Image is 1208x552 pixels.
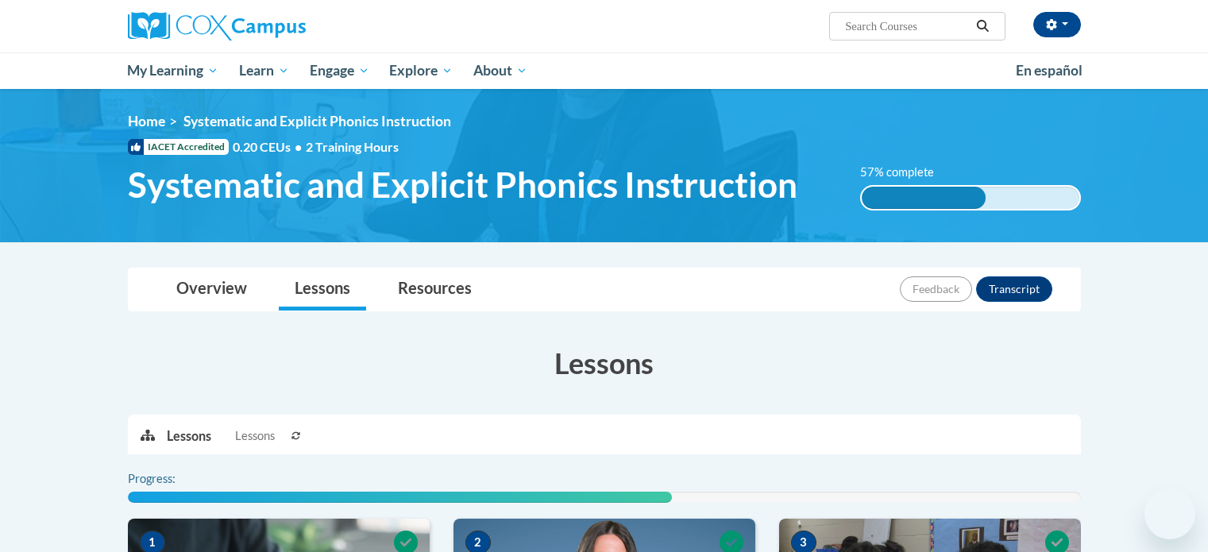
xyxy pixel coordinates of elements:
[104,52,1105,89] div: Main menu
[128,113,165,129] a: Home
[160,268,263,311] a: Overview
[1005,54,1093,87] a: En español
[1144,488,1195,539] iframe: Button to launch messaging window
[128,12,430,41] a: Cox Campus
[118,52,230,89] a: My Learning
[389,61,453,80] span: Explore
[976,276,1052,302] button: Transcript
[233,138,306,156] span: 0.20 CEUs
[900,276,972,302] button: Feedback
[1033,12,1081,37] button: Account Settings
[379,52,463,89] a: Explore
[473,61,527,80] span: About
[183,113,451,129] span: Systematic and Explicit Phonics Instruction
[128,164,797,206] span: Systematic and Explicit Phonics Instruction
[382,268,488,311] a: Resources
[239,61,289,80] span: Learn
[128,139,229,155] span: IACET Accredited
[128,470,219,488] label: Progress:
[310,61,369,80] span: Engage
[128,12,306,41] img: Cox Campus
[463,52,538,89] a: About
[843,17,971,36] input: Search Courses
[229,52,299,89] a: Learn
[235,427,275,445] span: Lessons
[860,164,951,181] label: 57% complete
[971,17,994,36] button: Search
[167,427,211,445] p: Lessons
[295,139,302,154] span: •
[299,52,380,89] a: Engage
[279,268,366,311] a: Lessons
[862,187,986,209] div: 57% complete
[128,343,1081,383] h3: Lessons
[1016,62,1083,79] span: En español
[127,61,218,80] span: My Learning
[306,139,399,154] span: 2 Training Hours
